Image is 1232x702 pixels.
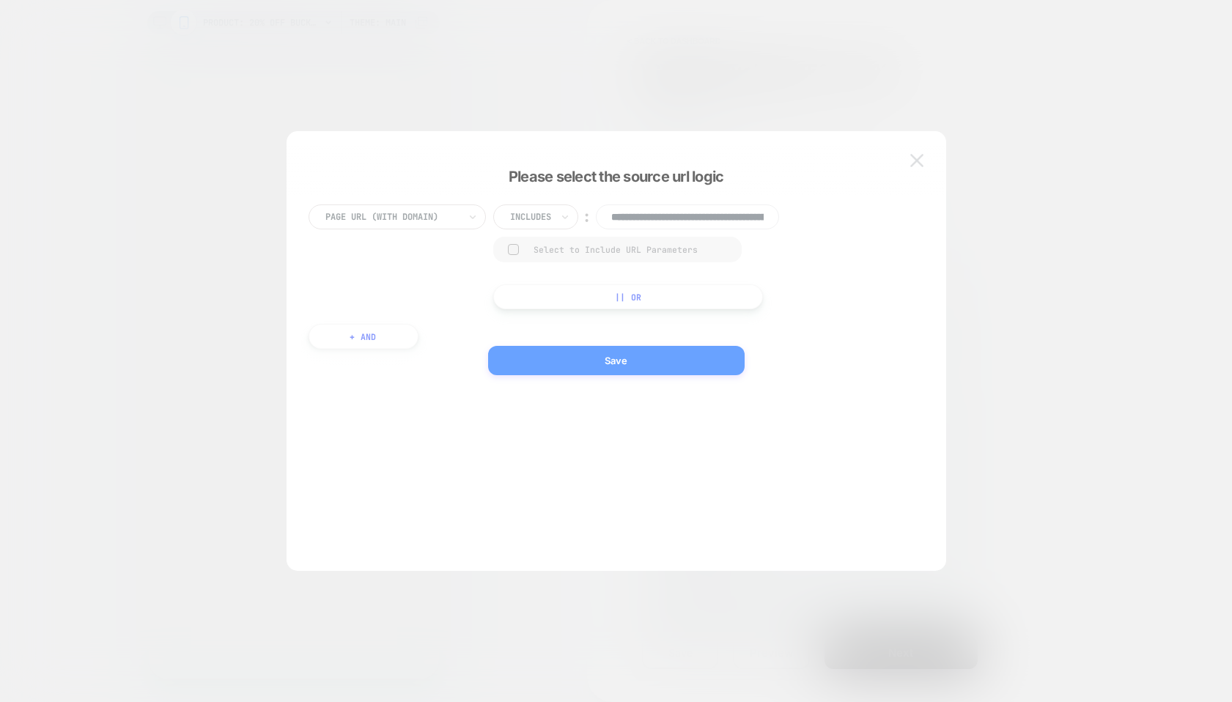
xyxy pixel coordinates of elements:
button: || Or [493,284,764,309]
div: Please select the source url logic [287,168,946,185]
div: ︰ [580,207,594,227]
button: Save [488,346,745,375]
img: close [910,154,923,166]
div: Select to Include URL Parameters [534,244,727,255]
